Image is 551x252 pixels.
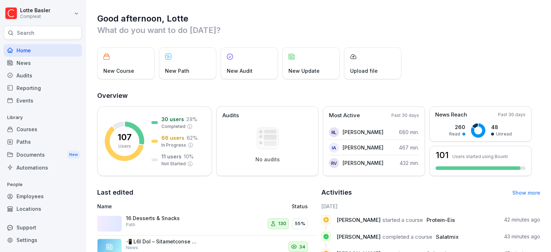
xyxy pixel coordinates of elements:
a: Automations [4,161,82,174]
p: 55% [295,220,305,227]
p: 107 [118,133,132,142]
a: Show more [512,190,540,196]
a: Reporting [4,82,82,94]
p: Read [449,131,460,137]
p: Users [118,143,131,149]
p: Completed [161,123,185,130]
p: News Reach [435,111,467,119]
p: Upload file [350,67,378,75]
a: Employees [4,190,82,203]
a: Home [4,44,82,57]
a: Paths [4,135,82,148]
h2: Overview [97,91,540,101]
div: IA [329,143,339,153]
div: RL [329,127,339,137]
p: 48 [491,123,512,131]
span: started a course [382,217,423,223]
p: Search [17,29,34,37]
p: 260 [449,123,465,131]
p: What do you want to do [DATE]? [97,24,540,36]
p: Library [4,112,82,123]
a: Locations [4,203,82,215]
p: Past 30 days [498,111,526,118]
p: No audits [255,156,280,163]
h3: 101 [435,151,449,160]
a: Settings [4,234,82,246]
p: 467 min. [399,144,419,151]
h1: Good afternoon, Lotte [97,13,540,24]
p: 62 % [187,134,198,142]
p: [PERSON_NAME] [343,144,383,151]
p: 📲 L6I Dol – Sitametconse adi Elitseddoeius ⿡ Temporinc utlabore & Etd magnaaliquae • Ad minimven ... [126,238,198,245]
a: DocumentsNew [4,148,82,161]
p: 28 % [186,115,197,123]
p: 432 min. [400,159,419,167]
a: 16 Desserts & SnacksPath13055% [97,212,316,236]
p: Past 30 days [391,112,419,119]
h2: Activities [321,187,352,198]
p: Compleat [20,14,50,19]
a: News [4,57,82,69]
span: completed a course [382,233,432,240]
p: New Path [165,67,189,75]
a: Events [4,94,82,107]
span: [PERSON_NAME] [336,217,381,223]
p: New Course [103,67,134,75]
p: 11 users [161,153,182,160]
p: New Audit [227,67,253,75]
p: 680 min. [399,128,419,136]
p: 34 [299,243,305,251]
p: 30 users [161,115,184,123]
p: News [126,244,138,251]
h2: Last edited [97,187,316,198]
p: Audits [222,111,239,120]
p: Not Started [161,161,186,167]
div: Support [4,221,82,234]
p: Name [97,203,232,210]
p: Lotte Basler [20,8,50,14]
p: In Progress [161,142,186,148]
p: Status [292,203,308,210]
p: 42 minutes ago [504,216,540,223]
div: RV [329,158,339,168]
p: [PERSON_NAME] [343,128,383,136]
div: Documents [4,148,82,161]
div: New [67,151,80,159]
p: 66 users [161,134,184,142]
p: New Update [288,67,320,75]
span: Protein-Eis [427,217,455,223]
p: 43 minutes ago [504,233,540,240]
p: Unread [496,131,512,137]
p: 130 [278,220,286,227]
p: Most Active [329,111,360,120]
p: Path [126,222,135,228]
span: Salatmix [436,233,459,240]
p: Users started using Bounti [452,154,508,159]
p: People [4,179,82,190]
p: 10 % [184,153,194,160]
h6: [DATE] [321,203,541,210]
span: [PERSON_NAME] [336,233,381,240]
p: [PERSON_NAME] [343,159,383,167]
a: Courses [4,123,82,135]
a: Audits [4,69,82,82]
p: 16 Desserts & Snacks [126,215,198,222]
